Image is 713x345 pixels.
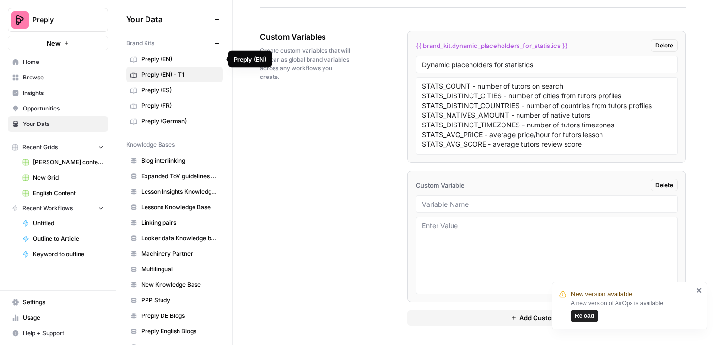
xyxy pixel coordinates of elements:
[8,140,108,155] button: Recent Grids
[33,235,104,243] span: Outline to Article
[126,246,223,262] a: Machinery Partner
[18,247,108,262] a: Keyword to outline
[126,200,223,215] a: Lessons Knowledge Base
[655,41,673,50] span: Delete
[22,204,73,213] span: Recent Workflows
[23,298,104,307] span: Settings
[260,47,353,81] span: Create custom variables that will appear as global brand variables across any workflows you create.
[422,81,672,150] textarea: STATS_COUNT - number of tutors on search STATS_DISTINCT_CITIES - number of cities from tutors pro...
[47,38,61,48] span: New
[126,39,154,47] span: Brand Kits
[571,299,693,322] div: A new version of AirOps is available.
[571,289,632,299] span: New version available
[8,310,108,326] a: Usage
[8,295,108,310] a: Settings
[651,179,678,191] button: Delete
[8,85,108,101] a: Insights
[141,265,218,274] span: Multilingual
[575,312,594,320] span: Reload
[33,219,104,228] span: Untitled
[141,55,218,63] span: Preply (EN)
[141,234,218,243] span: Looker data Knowledge base (EN)
[141,188,218,196] span: Lesson Insights Knowledge Base
[33,250,104,259] span: Keyword to outline
[23,89,104,97] span: Insights
[234,54,267,63] div: Preply (EN)
[8,36,108,50] button: New
[126,277,223,293] a: New Knowledge Base
[696,286,703,294] button: close
[422,200,672,208] input: Variable Name
[126,14,211,25] span: Your Data
[519,313,583,323] span: Add Custom Variable
[141,219,218,227] span: Linking pairs
[141,327,218,336] span: Preply English Blogs
[18,170,108,186] a: New Grid
[141,250,218,258] span: Machinery Partner
[126,308,223,324] a: Preply DE Blogs
[18,216,108,231] a: Untitled
[126,184,223,200] a: Lesson Insights Knowledge Base
[23,314,104,322] span: Usage
[18,231,108,247] a: Outline to Article
[126,324,223,339] a: Preply English Blogs
[141,281,218,289] span: New Knowledge Base
[18,186,108,201] a: English Content
[22,143,58,152] span: Recent Grids
[141,70,218,79] span: Preply (EN) - T1
[23,104,104,113] span: Opportunities
[141,117,218,125] span: Preply (German)
[32,15,91,25] span: Preply
[8,201,108,216] button: Recent Workflows
[11,11,29,29] img: Preply Logo
[416,180,465,190] span: Custom Variable
[141,157,218,165] span: Blog interlinking
[126,215,223,231] a: Linking pairs
[141,296,218,305] span: PPP Study
[651,39,678,52] button: Delete
[23,329,104,338] span: Help + Support
[141,86,218,94] span: Preply (ES)
[126,82,223,98] a: Preply (ES)
[141,101,218,110] span: Preply (FR)
[126,98,223,113] a: Preply (FR)
[416,41,568,50] span: {{ brand_kit.dynamic_placeholders_for_statistics }}
[422,60,672,69] input: Variable Name
[8,101,108,116] a: Opportunities
[33,158,104,167] span: [PERSON_NAME] content interlinking test - new content
[571,310,598,322] button: Reload
[33,173,104,182] span: New Grid
[8,54,108,70] a: Home
[141,312,218,320] span: Preply DE Blogs
[23,120,104,128] span: Your Data
[33,189,104,198] span: English Content
[126,262,223,277] a: Multilingual
[8,8,108,32] button: Workspace: Preply
[18,155,108,170] a: [PERSON_NAME] content interlinking test - new content
[655,181,673,189] span: Delete
[126,169,223,184] a: Expanded ToV guidelines for AI
[126,51,223,67] a: Preply (EN)
[260,31,353,43] span: Custom Variables
[8,326,108,341] button: Help + Support
[126,231,223,246] a: Looker data Knowledge base (EN)
[23,58,104,66] span: Home
[23,73,104,82] span: Browse
[141,172,218,181] span: Expanded ToV guidelines for AI
[126,141,175,149] span: Knowledge Bases
[126,153,223,169] a: Blog interlinking
[126,67,223,82] a: Preply (EN) - T1
[126,293,223,308] a: PPP Study
[8,116,108,132] a: Your Data
[126,113,223,129] a: Preply (German)
[8,70,108,85] a: Browse
[407,310,686,326] button: Add Custom Variable
[141,203,218,212] span: Lessons Knowledge Base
